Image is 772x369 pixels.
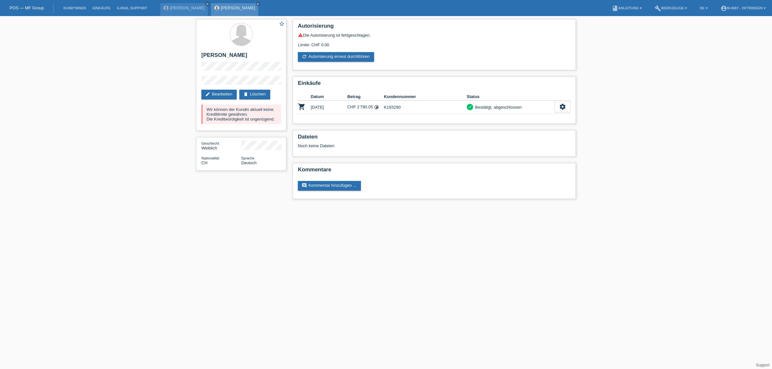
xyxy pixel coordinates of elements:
[298,181,361,191] a: commentKommentar hinzufügen ...
[298,103,306,111] i: POSP00007576
[298,52,374,62] a: refreshAutorisierung erneut durchführen
[279,21,285,28] a: star_border
[201,156,219,160] span: Nationalität
[302,54,307,59] i: refresh
[655,5,661,12] i: build
[221,5,255,10] a: [PERSON_NAME]
[559,103,566,110] i: settings
[311,101,347,114] td: [DATE]
[206,2,209,5] i: close
[298,143,494,148] div: Noch keine Dateien
[205,92,210,97] i: edit
[10,5,44,10] a: POS — MF Group
[201,141,241,150] div: Weiblich
[651,6,690,10] a: buildWerkzeuge ▾
[384,101,467,114] td: K193290
[256,2,260,5] i: close
[60,6,89,10] a: Kund*innen
[201,160,207,165] span: Schweiz
[609,6,645,10] a: bookAnleitung ▾
[468,104,472,109] i: check
[717,6,769,10] a: account_circlem-way - Oftringen ▾
[467,93,555,101] th: Status
[279,21,285,27] i: star_border
[374,105,379,110] i: 12 Raten
[473,104,522,111] div: Bestätigt, abgeschlossen
[302,183,307,188] i: comment
[201,52,281,62] h2: [PERSON_NAME]
[201,104,281,124] div: Wir können der Kundin aktuell keine Kreditlimite gewähren. Die Kreditwürdigkeit ist ungenügend.
[298,38,571,47] div: Limite: CHF 0.00
[114,6,151,10] a: E-Mail Support
[298,166,571,176] h2: Kommentare
[721,5,727,12] i: account_circle
[696,6,711,10] a: DE ▾
[756,363,769,367] a: Support
[201,141,219,145] span: Geschlecht
[298,134,571,143] h2: Dateien
[241,160,257,165] span: Deutsch
[205,2,210,6] a: close
[241,156,254,160] span: Sprache
[89,6,114,10] a: Einkäufe
[347,93,384,101] th: Betrag
[243,92,248,97] i: delete
[384,93,467,101] th: Kundennummer
[612,5,618,12] i: book
[298,23,571,32] h2: Autorisierung
[239,90,270,99] a: deleteLöschen
[298,32,303,38] i: warning
[298,32,571,38] div: Die Autorisierung ist fehlgeschlagen.
[298,80,571,90] h2: Einkäufe
[347,101,384,114] td: CHF 1'790.05
[201,90,237,99] a: editBearbeiten
[311,93,347,101] th: Datum
[170,5,205,10] a: [PERSON_NAME]
[256,2,260,6] a: close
